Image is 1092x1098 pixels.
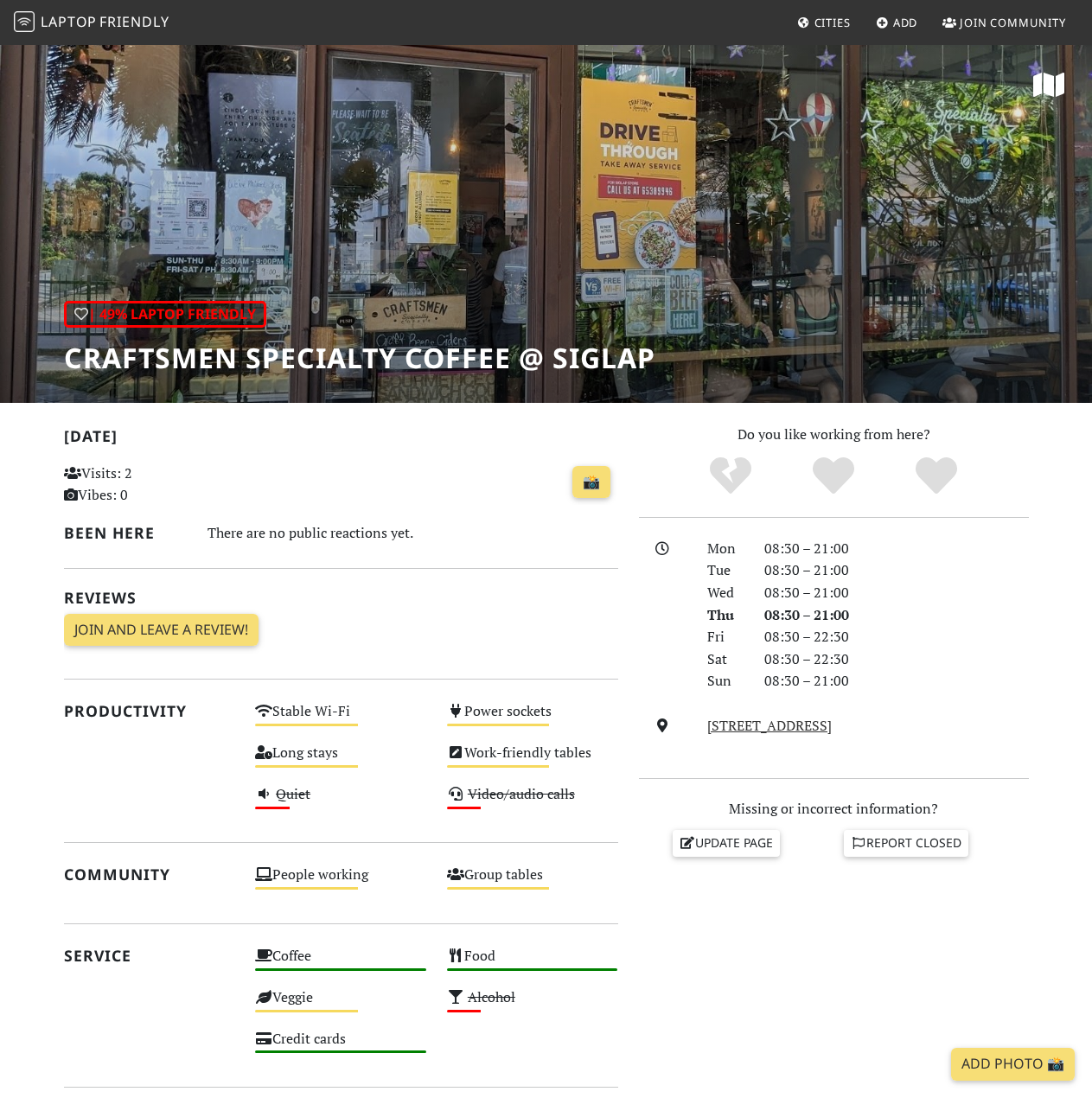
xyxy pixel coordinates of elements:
div: Stable Wi-Fi [245,699,437,740]
div: No [680,455,782,498]
h2: Been here [64,524,187,542]
div: Sun [697,670,754,693]
a: Report closed [844,830,968,856]
div: There are no public reactions yet. [208,520,618,546]
div: Sat [697,648,754,671]
h2: Service [64,947,235,965]
div: Food [437,943,629,985]
div: Veggie [245,985,437,1026]
a: Add [869,7,925,38]
s: Quiet [276,784,310,803]
div: | 49% Laptop Friendly [64,301,266,329]
div: 08:30 – 21:00 [754,582,1039,604]
div: Mon [697,538,754,560]
div: 08:30 – 21:00 [754,670,1039,693]
h2: Community [64,865,235,884]
div: 08:30 – 21:00 [754,604,1039,627]
div: Yes [782,455,885,498]
a: LaptopFriendly LaptopFriendly [14,8,169,38]
s: Alcohol [468,987,515,1006]
span: Join Community [960,15,1066,30]
a: Join Community [936,7,1073,38]
div: Group tables [437,862,629,903]
p: Missing or incorrect information? [639,798,1029,820]
div: 08:30 – 21:00 [754,559,1039,582]
a: Cities [790,7,858,38]
p: Visits: 2 Vibes: 0 [64,463,235,507]
div: Thu [697,604,754,627]
s: Video/audio calls [468,784,575,803]
a: Join and leave a review! [64,614,259,647]
span: Add [893,15,918,30]
h2: [DATE] [64,427,618,452]
span: Laptop [41,12,97,31]
a: Add Photo 📸 [951,1048,1075,1081]
div: Definitely! [884,455,987,498]
span: Cities [814,15,851,30]
div: 08:30 – 22:30 [754,648,1039,671]
div: People working [245,862,437,903]
div: Wed [697,582,754,604]
a: [STREET_ADDRESS] [707,716,832,735]
div: Tue [697,559,754,582]
a: Update page [673,830,780,856]
div: Long stays [245,740,437,782]
p: Do you like working from here? [639,424,1029,446]
div: 08:30 – 21:00 [754,538,1039,560]
div: Fri [697,626,754,648]
a: 📸 [572,466,610,499]
span: Friendly [99,12,169,31]
div: Power sockets [437,699,629,740]
div: Coffee [245,943,437,985]
div: Credit cards [245,1026,437,1068]
div: Work-friendly tables [437,740,629,782]
h2: Productivity [64,702,235,720]
h2: Reviews [64,589,618,607]
div: 08:30 – 22:30 [754,626,1039,648]
img: LaptopFriendly [14,11,35,32]
h1: Craftsmen Specialty Coffee @ Siglap [64,342,655,374]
